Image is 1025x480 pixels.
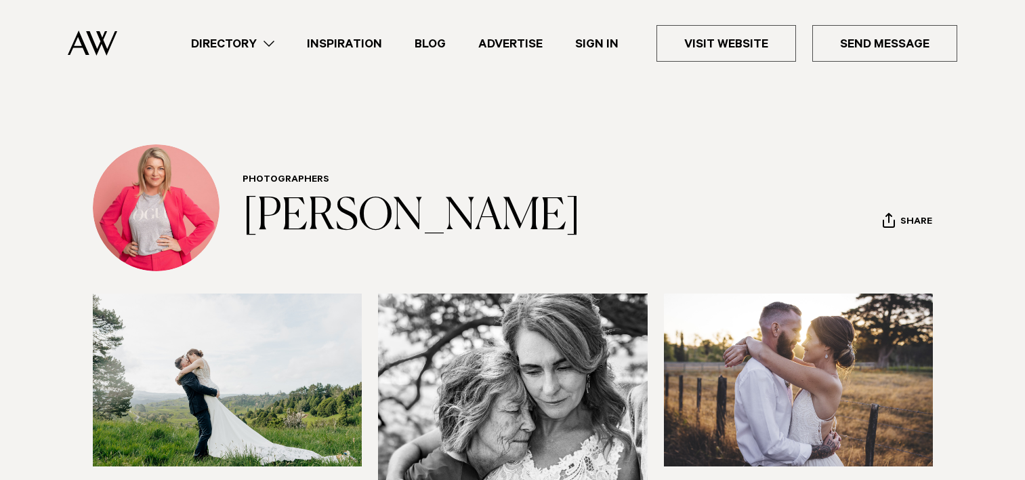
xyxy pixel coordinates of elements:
a: Send Message [812,25,957,62]
a: Advertise [462,35,559,53]
img: Profile Avatar [93,144,219,271]
a: Sign In [559,35,635,53]
a: Visit Website [656,25,796,62]
a: Directory [175,35,291,53]
button: Share [882,212,933,233]
a: Inspiration [291,35,398,53]
a: [PERSON_NAME] [243,195,581,239]
a: Blog [398,35,462,53]
a: Photographers [243,175,329,186]
img: Auckland Weddings Logo [68,31,117,56]
span: Share [900,216,932,229]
